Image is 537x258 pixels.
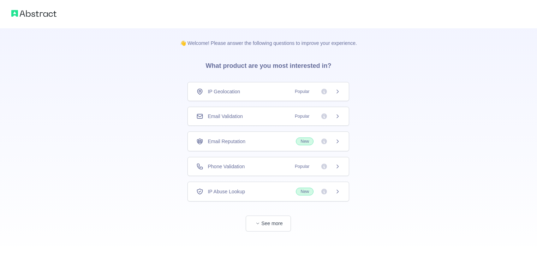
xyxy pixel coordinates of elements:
[208,88,240,95] span: IP Geolocation
[296,137,314,145] span: New
[208,163,245,170] span: Phone Validation
[208,138,245,145] span: Email Reputation
[208,188,245,195] span: IP Abuse Lookup
[291,88,314,95] span: Popular
[291,113,314,120] span: Popular
[11,8,56,18] img: Abstract logo
[246,216,291,231] button: See more
[208,113,243,120] span: Email Validation
[194,47,342,82] h3: What product are you most interested in?
[291,163,314,170] span: Popular
[296,188,314,195] span: New
[169,28,368,47] p: 👋 Welcome! Please answer the following questions to improve your experience.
